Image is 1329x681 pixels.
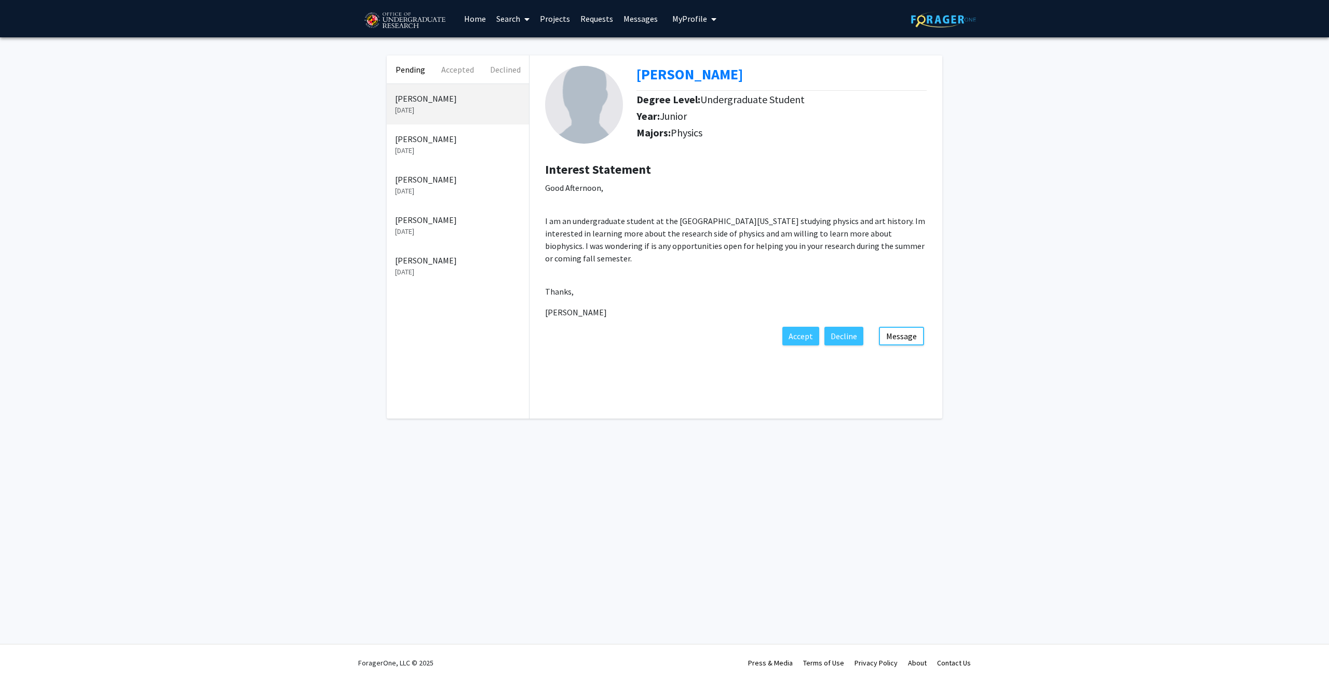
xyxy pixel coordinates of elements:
[671,126,702,139] span: Physics
[636,65,743,84] b: [PERSON_NAME]
[361,8,449,34] img: University of Maryland Logo
[618,1,663,37] a: Messages
[395,105,521,116] p: [DATE]
[672,13,707,24] span: My Profile
[879,327,924,345] button: Message
[545,285,927,298] p: Thanks,
[395,254,521,267] p: [PERSON_NAME]
[636,93,700,106] b: Degree Level:
[482,55,529,84] button: Declined
[748,658,793,668] a: Press & Media
[908,658,927,668] a: About
[782,327,819,345] button: Accept
[395,267,521,277] p: [DATE]
[395,133,521,145] p: [PERSON_NAME]
[803,658,844,668] a: Terms of Use
[575,1,618,37] a: Requests
[535,1,575,37] a: Projects
[636,65,743,84] a: Opens in a new tab
[824,327,863,345] button: Decline
[395,92,521,105] p: [PERSON_NAME]
[545,161,651,177] b: Interest Statement
[855,658,898,668] a: Privacy Policy
[434,55,481,84] button: Accepted
[937,658,971,668] a: Contact Us
[395,226,521,237] p: [DATE]
[395,186,521,197] p: [DATE]
[395,145,521,156] p: [DATE]
[700,93,805,106] span: Undergraduate Student
[545,66,623,144] img: Profile Picture
[911,11,976,27] img: ForagerOne Logo
[545,307,607,317] span: [PERSON_NAME]
[459,1,491,37] a: Home
[358,645,433,681] div: ForagerOne, LLC © 2025
[545,182,927,194] p: Good Afternoon,
[491,1,535,37] a: Search
[636,126,671,139] b: Majors:
[636,109,660,122] b: Year:
[545,215,927,265] p: I am an undergraduate student at the [GEOGRAPHIC_DATA][US_STATE] studying physics and art history...
[395,214,521,226] p: [PERSON_NAME]
[8,634,44,673] iframe: Chat
[387,55,434,84] button: Pending
[395,173,521,186] p: [PERSON_NAME]
[660,109,687,122] span: Junior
